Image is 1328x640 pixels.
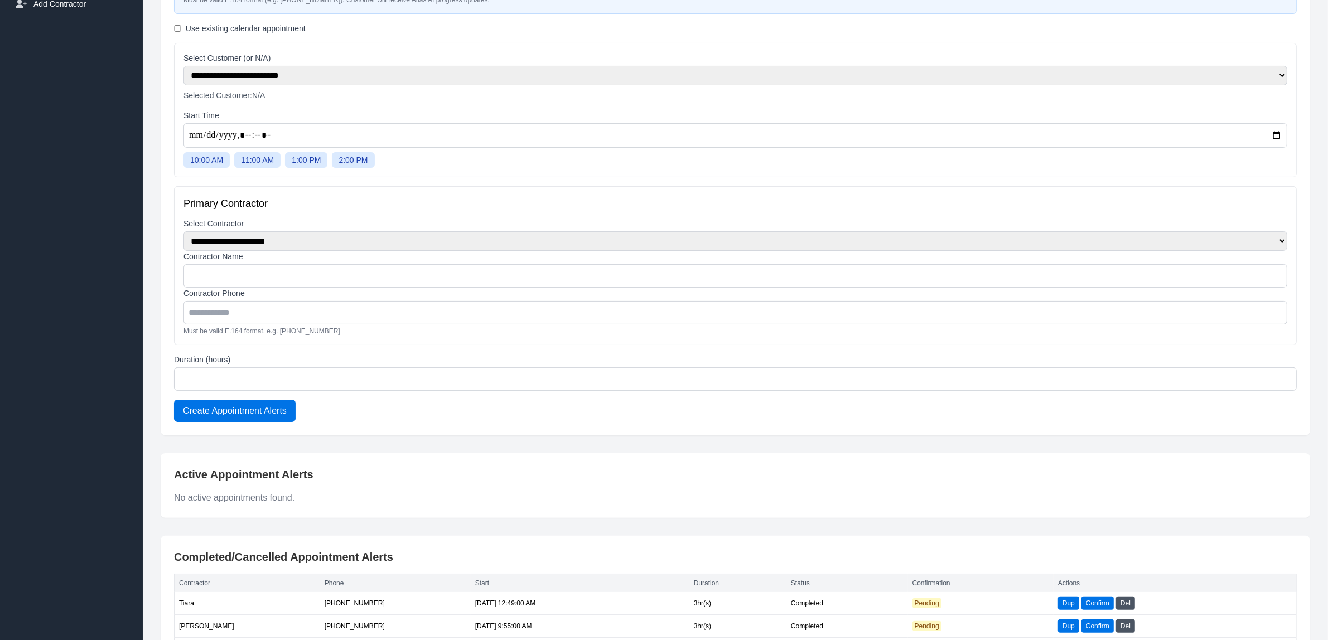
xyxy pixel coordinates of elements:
td: [PHONE_NUMBER] [320,592,471,615]
label: Start Time [183,110,1287,121]
th: Phone [320,574,471,593]
td: [DATE] 9:55:00 AM [471,615,689,638]
td: [DATE] 12:49:00 AM [471,592,689,615]
label: Duration (hours) [174,354,1297,365]
button: Del [1116,619,1135,633]
td: completed [786,592,908,615]
span: Pending [912,621,941,631]
th: Duration [689,574,786,593]
button: 1:00 PM [285,152,327,168]
button: 10:00 AM [183,152,230,168]
label: Select Contractor [183,218,1287,229]
button: 11:00 AM [234,152,281,168]
label: Contractor Phone [183,288,1287,299]
span: Pending [912,598,941,608]
button: Confirm [1081,597,1114,610]
button: Dup [1058,597,1079,610]
td: [PERSON_NAME] [175,615,320,638]
button: Del [1116,597,1135,610]
label: Select Customer (or N/A) [183,52,1287,64]
label: Contractor Name [183,251,1287,262]
td: completed [786,615,908,638]
td: [PHONE_NUMBER] [320,615,471,638]
label: Use existing calendar appointment [186,23,306,34]
td: Tiara [175,592,320,615]
th: Contractor [175,574,320,593]
th: Start [471,574,689,593]
th: Actions [1054,574,1297,593]
th: Status [786,574,908,593]
p: Must be valid E.164 format, e.g. [PHONE_NUMBER] [183,327,1287,336]
h3: Primary Contractor [183,196,1287,211]
button: Dup [1058,619,1079,633]
button: Confirm [1081,619,1114,633]
th: Confirmation [908,574,1054,593]
p: Selected Customer: [183,90,1287,101]
h2: Active Appointment Alerts [174,467,1297,482]
button: 2:00 PM [332,152,374,168]
p: No active appointments found. [174,491,1297,505]
h2: Completed/Cancelled Appointment Alerts [174,549,1297,565]
td: 3 hr(s) [689,615,786,638]
td: 3 hr(s) [689,592,786,615]
button: Create Appointment Alerts [174,400,296,422]
span: N/A [252,91,265,100]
